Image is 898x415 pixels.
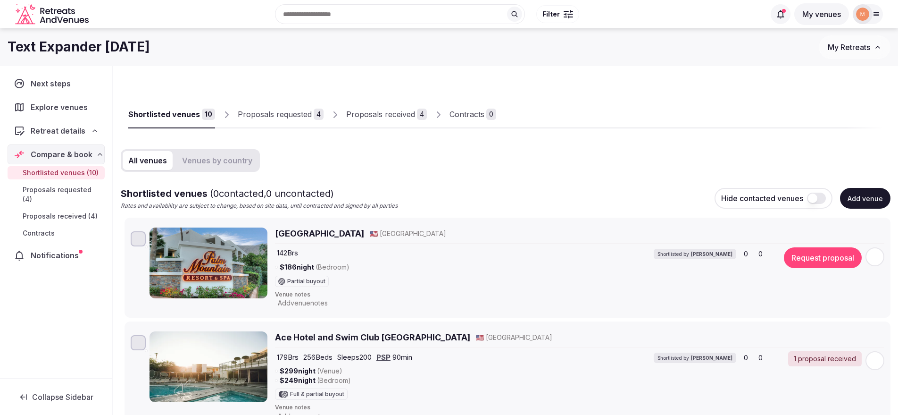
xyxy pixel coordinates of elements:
span: (Venue) [317,367,342,375]
div: 10 [202,109,215,120]
span: Retreat details [31,125,85,136]
div: Contracts [449,109,484,120]
img: Ace Hotel and Swim Club Palm Springs [150,331,267,402]
button: All venues [123,151,173,170]
span: $186 night [280,263,349,272]
a: PSP [376,353,391,362]
a: Contracts0 [449,101,496,128]
button: 0 [755,351,765,364]
span: 0 [744,249,748,259]
span: Filter [542,9,560,19]
span: [PERSON_NAME] [691,251,732,257]
span: (Bedroom) [317,376,351,384]
button: 🇺🇸 [370,229,378,238]
a: Proposals requested4 [238,101,324,128]
span: $299 night [280,366,342,376]
button: Venues by country [176,151,258,170]
a: Visit the homepage [15,4,91,25]
a: [GEOGRAPHIC_DATA] [275,228,364,239]
span: $249 night [280,376,351,385]
button: My Retreats [819,35,890,59]
button: Request proposal [784,247,862,268]
div: 4 [417,109,427,120]
div: Shortlisted by [654,249,736,259]
span: Proposals requested (4) [23,185,101,204]
img: Palm Mountain Resort & Spa [150,228,267,298]
span: Shortlisted venues (10) [23,168,99,178]
span: Venue notes [275,404,884,412]
a: Notifications [8,246,105,265]
span: 🇺🇸 [370,229,378,237]
span: 256 Beds [303,352,333,362]
a: Shortlisted venues (10) [8,166,105,179]
div: Proposals requested [238,109,312,120]
span: (Bedroom) [316,263,349,271]
button: My venues [794,3,849,25]
div: Shortlisted by [654,353,736,363]
span: [PERSON_NAME] [691,355,732,361]
span: 0 [744,353,748,363]
span: Contracts [23,229,55,238]
span: Notifications [31,250,83,261]
svg: Retreats and Venues company logo [15,4,91,25]
span: 0 [758,249,763,259]
span: Next steps [31,78,75,89]
h1: Text Expander [DATE] [8,38,150,56]
span: 142 Brs [277,248,298,258]
button: Collapse Sidebar [8,387,105,407]
span: 179 Brs [277,352,299,362]
button: 🇺🇸 [476,333,484,342]
span: 0 [758,353,763,363]
span: 90 min [392,352,412,362]
a: Proposals received4 [346,101,427,128]
a: Ace Hotel and Swim Club [GEOGRAPHIC_DATA] [275,331,470,343]
span: Hide contacted venues [721,194,803,203]
span: Explore venues [31,102,91,113]
span: Collapse Sidebar [32,392,93,402]
a: Shortlisted venues10 [128,101,215,128]
span: My Retreats [828,42,870,52]
a: Explore venues [8,97,105,117]
button: Filter [536,5,579,23]
a: 1 proposal received [788,351,862,366]
a: Next steps [8,74,105,93]
div: Proposals received [346,109,415,120]
a: Proposals received (4) [8,210,105,223]
button: 0 [740,351,751,364]
span: Add venue notes [278,298,328,308]
span: Partial buyout [287,279,325,284]
img: marina [856,8,869,21]
a: Contracts [8,227,105,240]
span: ( 0 contacted, 0 uncontacted) [210,188,334,199]
a: My venues [794,9,849,19]
button: Add venue [840,188,890,209]
p: Rates and availability are subject to change, based on site data, until contracted and signed by ... [121,202,398,210]
a: Proposals requested (4) [8,183,105,206]
span: Shortlisted venues [121,188,334,199]
span: Venue notes [275,291,884,299]
button: 0 [755,247,765,261]
span: Full & partial buyout [290,391,344,397]
span: 🇺🇸 [476,333,484,341]
span: Sleeps 200 [337,352,372,362]
span: Proposals received (4) [23,212,98,221]
button: 0 [740,247,751,261]
div: 4 [314,109,324,120]
span: [GEOGRAPHIC_DATA] [486,333,552,342]
div: 0 [486,109,496,120]
div: Shortlisted venues [128,109,200,120]
span: [GEOGRAPHIC_DATA] [380,229,446,238]
span: Compare & book [31,149,92,160]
